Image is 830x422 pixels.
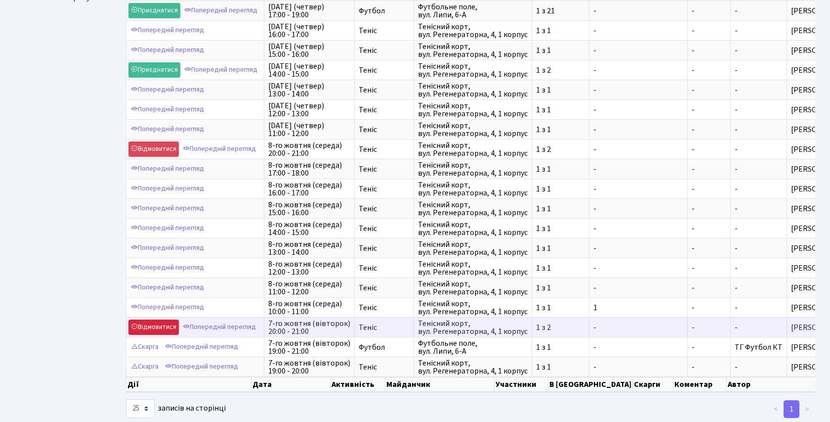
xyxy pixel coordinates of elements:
[735,65,738,76] span: -
[268,280,350,296] span: 8-го жовтня (середа) 11:00 - 12:00
[128,359,161,375] a: Скарга
[692,165,726,173] span: -
[418,161,528,177] span: Тенісний корт, вул. Регенераторна, 4, 1 корпус
[268,3,350,19] span: [DATE] (четвер) 17:00 - 19:00
[268,181,350,197] span: 8-го жовтня (середа) 16:00 - 17:00
[692,244,726,252] span: -
[268,43,350,58] span: [DATE] (четвер) 15:00 - 16:00
[735,25,738,36] span: -
[418,102,528,118] span: Тенісний корт, вул. Регенераторна, 4, 1 корпус
[692,304,726,312] span: -
[593,264,683,272] span: -
[359,66,410,74] span: Теніс
[536,145,585,153] span: 1 з 2
[735,342,783,353] span: ТГ Футбол КТ
[182,3,260,18] a: Попередній перегляд
[418,260,528,276] span: Тенісний корт, вул. Регенераторна, 4, 1 корпус
[268,82,350,98] span: [DATE] (четвер) 13:00 - 14:00
[128,82,207,97] a: Попередній перегляд
[418,201,528,217] span: Тенісний корт, вул. Регенераторна, 4, 1 корпус
[128,221,207,236] a: Попередній перегляд
[180,141,258,157] a: Попередній перегляд
[128,62,180,78] a: Приєднатися
[692,126,726,134] span: -
[359,86,410,94] span: Теніс
[692,7,726,15] span: -
[692,47,726,54] span: -
[495,377,548,392] th: Участники
[359,244,410,252] span: Теніс
[418,240,528,256] span: Тенісний корт, вул. Регенераторна, 4, 1 корпус
[593,324,683,331] span: -
[692,264,726,272] span: -
[268,141,350,157] span: 8-го жовтня (середа) 20:00 - 21:00
[536,126,585,134] span: 1 з 1
[418,339,528,355] span: Футбольне поле, вул. Липи, 6-А
[536,324,585,331] span: 1 з 2
[385,377,495,392] th: Майданчик
[268,201,350,217] span: 8-го жовтня (середа) 15:00 - 16:00
[359,165,410,173] span: Теніс
[359,145,410,153] span: Теніс
[418,181,528,197] span: Тенісний корт, вул. Регенераторна, 4, 1 корпус
[735,124,738,135] span: -
[692,106,726,114] span: -
[268,161,350,177] span: 8-го жовтня (середа) 17:00 - 18:00
[418,3,528,19] span: Футбольне поле, вул. Липи, 6-А
[359,106,410,114] span: Теніс
[692,66,726,74] span: -
[536,106,585,114] span: 1 з 1
[536,304,585,312] span: 1 з 1
[593,47,683,54] span: -
[673,377,726,392] th: Коментар
[593,7,683,15] span: -
[735,144,738,155] span: -
[128,260,207,276] a: Попередній перегляд
[268,122,350,138] span: [DATE] (четвер) 11:00 - 12:00
[268,221,350,236] span: 8-го жовтня (середа) 14:00 - 15:00
[593,185,683,193] span: -
[128,161,207,177] a: Попередній перегляд
[536,47,585,54] span: 1 з 1
[692,145,726,153] span: -
[128,181,207,196] a: Попередній перегляд
[536,86,585,94] span: 1 з 1
[735,302,738,313] span: -
[735,203,738,214] span: -
[593,343,683,351] span: -
[593,304,683,312] span: 1
[536,27,585,35] span: 1 з 1
[268,23,350,39] span: [DATE] (четвер) 16:00 - 17:00
[418,359,528,375] span: Тенісний корт, вул. Регенераторна, 4, 1 корпус
[735,322,738,333] span: -
[359,7,410,15] span: Футбол
[735,362,738,373] span: -
[359,47,410,54] span: Теніс
[593,244,683,252] span: -
[593,86,683,94] span: -
[163,359,241,375] a: Попередній перегляд
[593,165,683,173] span: -
[268,359,350,375] span: 7-го жовтня (вівторок) 19:00 - 20:00
[359,284,410,292] span: Теніс
[126,399,226,418] label: записів на сторінці
[735,184,738,194] span: -
[268,339,350,355] span: 7-го жовтня (вівторок) 19:00 - 21:00
[251,377,331,392] th: Дата
[735,5,738,16] span: -
[268,62,350,78] span: [DATE] (четвер) 14:00 - 15:00
[692,27,726,35] span: -
[548,377,633,392] th: В [GEOGRAPHIC_DATA]
[418,320,528,335] span: Тенісний корт, вул. Регенераторна, 4, 1 корпус
[735,104,738,115] span: -
[268,102,350,118] span: [DATE] (четвер) 12:00 - 13:00
[128,240,207,256] a: Попередній перегляд
[126,377,251,392] th: Дії
[182,62,260,78] a: Попередній перегляд
[692,343,726,351] span: -
[418,280,528,296] span: Тенісний корт, вул. Регенераторна, 4, 1 корпус
[359,27,410,35] span: Теніс
[128,300,207,315] a: Попередній перегляд
[359,363,410,371] span: Теніс
[418,221,528,236] span: Тенісний корт, вул. Регенераторна, 4, 1 корпус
